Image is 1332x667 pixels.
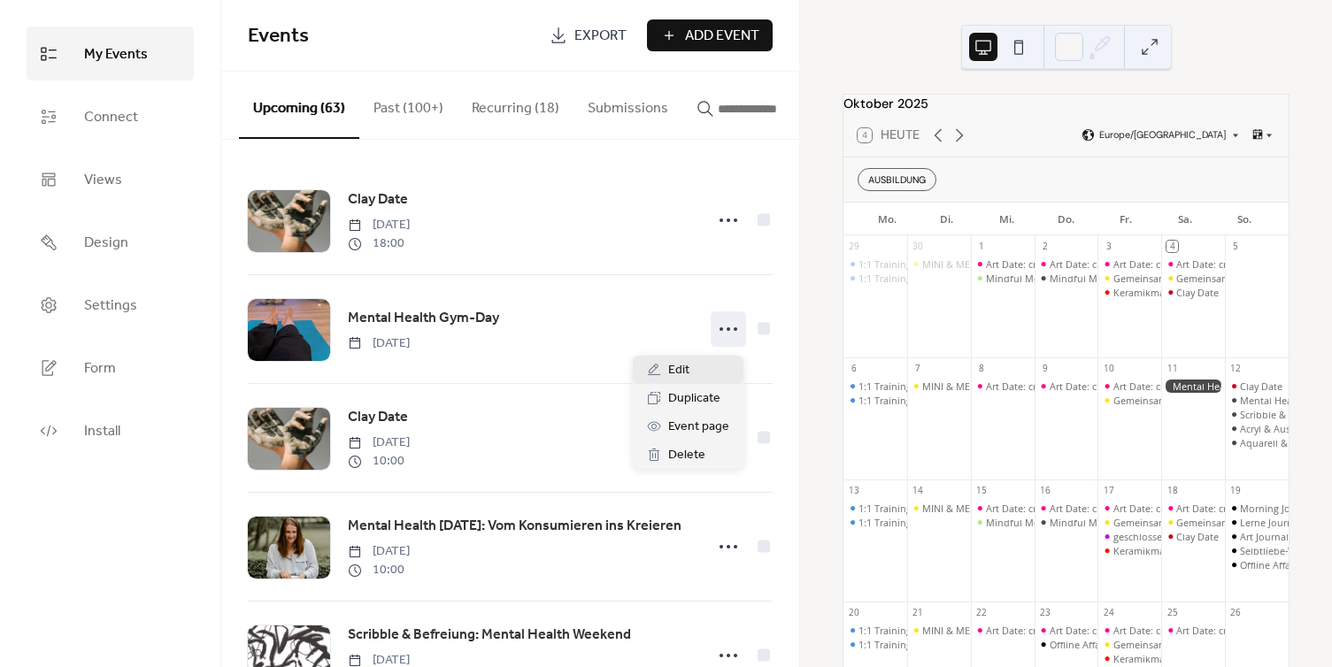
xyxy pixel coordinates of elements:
div: 12 [1229,363,1242,375]
span: 10:00 [348,561,410,579]
div: Clay Date [1176,530,1219,543]
div: 19 [1229,485,1242,497]
div: 16 [1039,485,1051,497]
span: Mental Health [DATE]: Vom Konsumieren ins Kreieren [348,516,681,537]
div: Mindful Morning [1050,516,1128,529]
div: Selbtliebe-Workshop: Der ehrliche Weg zurück zu dir - Buchung [1225,544,1289,557]
div: 1:1 Training mit [PERSON_NAME] (digital oder 5020 [GEOGRAPHIC_DATA]) [858,257,1192,271]
div: Mindful Morning [1050,272,1128,285]
div: Mindful Moves – Achtsame Körperübungen für mehr Balance [971,516,1035,529]
span: Mental Health Gym-Day [348,308,499,329]
div: 17 [1103,485,1115,497]
div: 23 [1039,607,1051,619]
div: Keramikmalerei: Gestalte deinen Selbstliebe-Anker [1097,544,1161,557]
div: 1:1 Training mit Caterina (digital oder 5020 Salzburg) [843,379,907,393]
div: MINI & ME: Dein Moment mit Baby [922,257,1081,271]
a: Form [27,341,194,395]
div: Art Date: create & celebrate yourself [986,502,1149,515]
div: Clay Date [1176,286,1219,299]
div: Gemeinsam stark: Kreativzeit für Kind & Eltern [1097,272,1161,285]
button: Recurring (18) [458,72,574,137]
div: 1:1 Training mit [PERSON_NAME] (digital oder 5020 [GEOGRAPHIC_DATA]) [858,638,1192,651]
div: Gemeinsam stark: Kreativzeit für Kind & Eltern [1161,516,1225,529]
span: Add Event [685,26,759,47]
div: 15 [975,485,988,497]
div: Mindful Morning [1035,272,1098,285]
div: Art Date: create & celebrate yourself [1035,502,1098,515]
div: Art Date: create & celebrate yourself [1050,624,1213,637]
div: Art Date: create & celebrate yourself [1113,624,1276,637]
div: 1:1 Training mit [PERSON_NAME] (digital oder 5020 [GEOGRAPHIC_DATA]) [858,394,1192,407]
a: Connect [27,89,194,143]
div: 1:1 Training mit Caterina (digital oder 5020 Salzburg) [843,624,907,637]
div: Keramikmalerei: Gestalte deinen Selbstliebe-Anker [1097,286,1161,299]
span: Form [84,355,116,382]
div: MINI & ME: Dein Moment mit Baby [907,379,971,393]
div: Oktober 2025 [843,95,1289,114]
div: Clay Date [1240,379,1282,393]
div: Mo. [858,203,917,236]
div: 1:1 Training mit [PERSON_NAME] (digital oder 5020 [GEOGRAPHIC_DATA]) [858,502,1192,515]
div: Mindful Moves – Achtsame Körperübungen für mehr Balance [971,272,1035,285]
a: Clay Date [348,406,408,429]
div: Gemeinsam stark: Kreativzeit für Kind & Eltern [1113,516,1323,529]
div: Art Date: create & celebrate yourself [1035,379,1098,393]
div: 5 [1229,241,1242,253]
div: 13 [848,485,860,497]
a: Views [27,152,194,206]
a: Export [536,19,640,51]
span: Connect [84,103,138,131]
div: Art Date: create & celebrate yourself [1035,257,1098,271]
a: Add Event [647,19,773,51]
span: Edit [668,360,689,381]
div: 10 [1103,363,1115,375]
div: Morning Journaling Class: Dein Wochenrückblick [1225,502,1289,515]
div: Art Date: create & celebrate yourself [971,502,1035,515]
div: Art Date: create & celebrate yourself [1113,502,1276,515]
div: Art Date: create & celebrate yourself [1050,257,1213,271]
div: 1 [975,241,988,253]
div: Offline Affairs [1035,638,1098,651]
div: Mindful Moves – Achtsame Körperübungen für mehr Balance [986,516,1264,529]
div: MINI & ME: Dein Moment mit Baby [907,257,971,271]
div: geschlossene Gesellschaft - doors closed [1113,530,1297,543]
div: Clay Date [1225,379,1289,393]
div: Art Date: create & celebrate yourself [971,624,1035,637]
div: 4 [1166,241,1179,253]
div: MINI & ME: Dein Moment mit Baby [922,502,1081,515]
div: 7 [912,363,924,375]
span: Settings [84,292,137,319]
a: Mental Health Gym-Day [348,307,499,330]
span: [DATE] [348,334,410,353]
span: Scribble & Befreiung: Mental Health Weekend [348,625,631,646]
div: 26 [1229,607,1242,619]
a: My Events [27,27,194,80]
span: [DATE] [348,216,410,234]
span: Events [248,17,309,56]
button: Upcoming (63) [239,72,359,139]
div: 21 [912,607,924,619]
div: Gemeinsam stark: Kreativzeit für Kind & Eltern [1113,272,1323,285]
div: Art Date: create & celebrate yourself [971,379,1035,393]
div: Art Journaling Workshop [1225,530,1289,543]
div: Aquarell & Flow: Mental Health Weekend [1225,436,1289,449]
div: Gemeinsam stark: Kreativzeit für Kind & Eltern [1097,638,1161,651]
a: Mental Health [DATE]: Vom Konsumieren ins Kreieren [348,515,681,538]
a: Install [27,403,194,457]
div: Fr. [1096,203,1155,236]
div: Art Date: create & celebrate yourself [986,379,1149,393]
div: Gemeinsam stark: Kreativzeit für Kind & Eltern [1097,394,1161,407]
div: Art Date: create & celebrate yourself [1050,379,1213,393]
div: Lerne Journaling: Schreiben, das dich verändert [1225,516,1289,529]
div: 14 [912,485,924,497]
div: Do. [1036,203,1096,236]
div: Art Date: create & celebrate yourself [1161,257,1225,271]
div: Sa. [1155,203,1214,236]
span: 10:00 [348,452,410,471]
div: Gemeinsam stark: Kreativzeit für Kind & Eltern [1161,272,1225,285]
div: 1:1 Training mit [PERSON_NAME] (digital oder 5020 [GEOGRAPHIC_DATA]) [858,516,1192,529]
div: 18 [1166,485,1179,497]
div: 6 [848,363,860,375]
span: Clay Date [348,189,408,211]
div: 9 [1039,363,1051,375]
